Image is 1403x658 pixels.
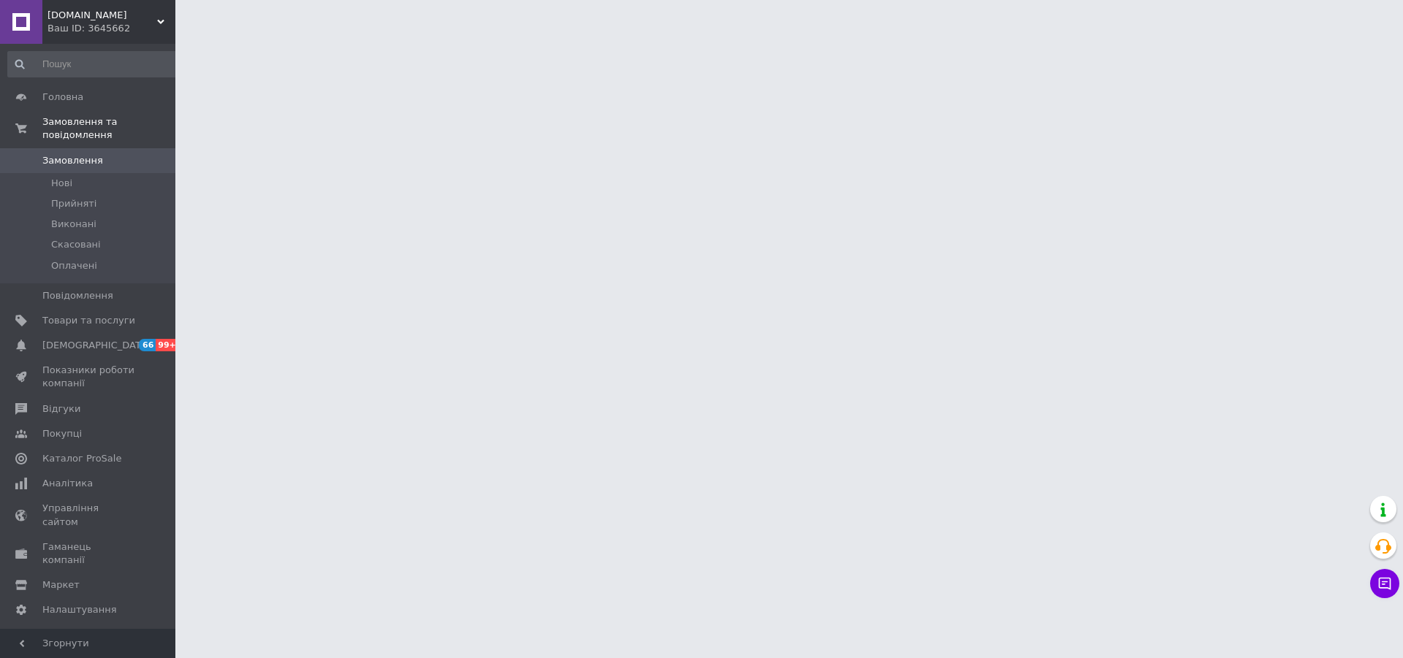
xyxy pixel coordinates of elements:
span: Відгуки [42,402,80,416]
span: 5v.net.ua [47,9,157,22]
span: [DEMOGRAPHIC_DATA] [42,339,151,352]
span: Гаманець компанії [42,540,135,567]
span: Маркет [42,578,80,592]
span: Товари та послуги [42,314,135,327]
span: Головна [42,91,83,104]
span: Замовлення [42,154,103,167]
span: 99+ [156,339,180,351]
span: 66 [139,339,156,351]
span: Аналітика [42,477,93,490]
button: Чат з покупцем [1370,569,1399,598]
span: Прийняті [51,197,96,210]
span: Покупці [42,427,82,440]
span: Показники роботи компанії [42,364,135,390]
span: Замовлення та повідомлення [42,115,175,142]
span: Каталог ProSale [42,452,121,465]
span: Управління сайтом [42,502,135,528]
span: Скасовані [51,238,101,251]
span: Виконані [51,218,96,231]
div: Ваш ID: 3645662 [47,22,175,35]
input: Пошук [7,51,180,77]
span: Повідомлення [42,289,113,302]
span: Оплачені [51,259,97,272]
span: Нові [51,177,72,190]
span: Налаштування [42,603,117,616]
